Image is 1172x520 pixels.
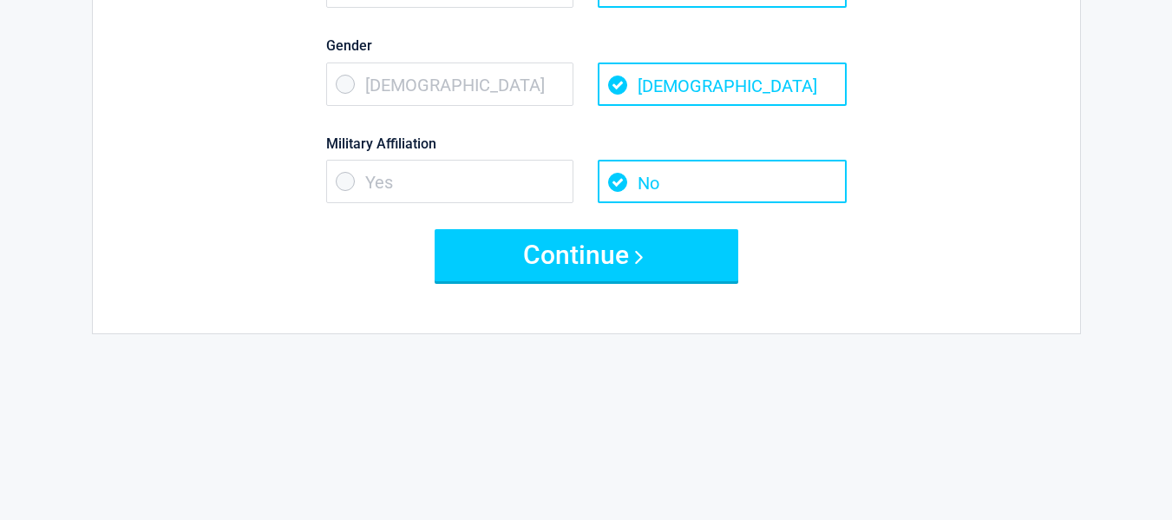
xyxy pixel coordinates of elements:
[326,160,574,203] span: Yes
[326,63,574,106] span: [DEMOGRAPHIC_DATA]
[435,229,738,281] button: Continue
[598,63,846,106] span: [DEMOGRAPHIC_DATA]
[598,160,846,203] span: No
[326,34,847,57] label: Gender
[326,132,847,155] label: Military Affiliation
